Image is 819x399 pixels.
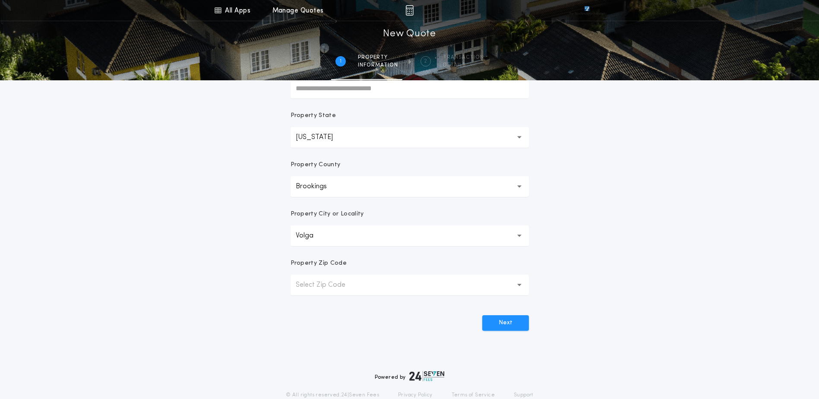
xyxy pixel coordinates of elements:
button: [US_STATE] [291,127,529,148]
h1: New Quote [383,27,436,41]
span: information [358,62,398,69]
p: [US_STATE] [296,132,347,142]
img: logo [409,371,445,381]
p: Property State [291,111,336,120]
p: Property City or Locality [291,210,364,218]
button: Volga [291,225,529,246]
p: Brookings [296,181,341,192]
h2: 2 [424,58,427,65]
h2: 1 [340,58,342,65]
a: Terms of Service [452,392,495,399]
button: Next [482,315,529,331]
p: Select Zip Code [296,280,359,290]
span: Property [358,54,398,61]
img: img [405,5,414,16]
div: Powered by [375,371,445,381]
p: Property County [291,161,341,169]
img: vs-icon [569,6,605,15]
button: Brookings [291,176,529,197]
button: Select Zip Code [291,275,529,295]
p: Volga [296,231,327,241]
span: Transaction [443,54,484,61]
a: Support [514,392,533,399]
a: Privacy Policy [398,392,433,399]
p: © All rights reserved. 24|Seven Fees [286,392,379,399]
span: details [443,62,484,69]
p: Property Zip Code [291,259,347,268]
